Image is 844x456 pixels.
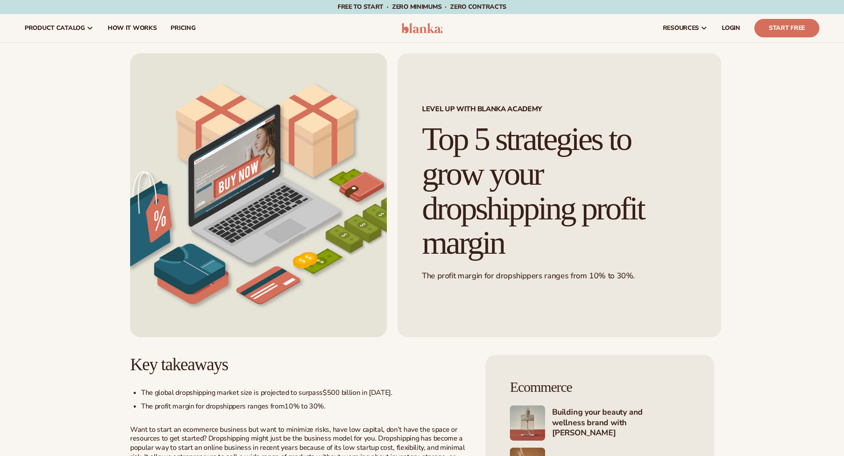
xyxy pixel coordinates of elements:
[323,388,391,398] span: $500 billion in [DATE]
[422,122,697,260] h1: Top 5 strategies to grow your dropshipping profit margin
[284,401,324,411] span: 10% to 30%
[171,25,195,32] span: pricing
[130,53,387,337] img: An illustrated computer along with boxes, credit card, money and shopping bags, depicting strateg...
[715,14,747,42] a: LOGIN
[510,405,545,441] img: Shopify Image 5
[510,405,690,441] a: Shopify Image 5 Building your beauty and wellness brand with [PERSON_NAME]
[510,379,690,395] h4: Ecommerce
[141,388,323,398] span: The global dropshipping market size is projected to surpass
[25,25,85,32] span: product catalog
[422,106,697,113] span: Level up with Blanka Academy
[338,3,506,11] span: Free to start · ZERO minimums · ZERO contracts
[164,14,202,42] a: pricing
[754,19,819,37] a: Start Free
[656,14,715,42] a: resources
[391,388,393,398] span: .
[324,401,326,411] span: .
[422,271,697,281] p: The profit margin for dropshippers ranges from 10% to 30%.
[663,25,699,32] span: resources
[18,14,101,42] a: product catalog
[101,14,164,42] a: How It Works
[108,25,157,32] span: How It Works
[552,407,690,439] h4: Building your beauty and wellness brand with [PERSON_NAME]
[141,401,284,411] span: The profit margin for dropshippers ranges from
[722,25,740,32] span: LOGIN
[401,23,443,33] img: logo
[130,354,228,374] span: Key takeaways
